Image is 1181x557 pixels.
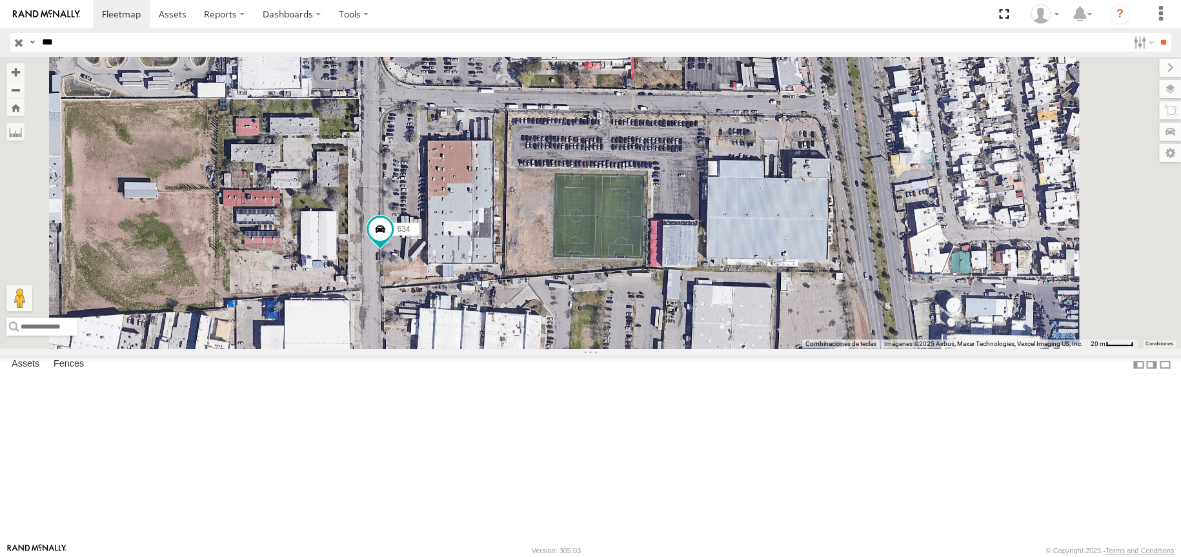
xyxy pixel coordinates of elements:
button: Zoom Home [6,99,25,116]
label: Search Filter Options [1128,33,1156,52]
a: Visit our Website [7,544,66,557]
label: Fences [47,356,90,374]
span: Imágenes ©2025 Airbus, Maxar Technologies, Vexcel Imaging US, Inc. [884,340,1083,347]
i: ? [1109,4,1130,25]
button: Zoom out [6,81,25,99]
label: Dock Summary Table to the Left [1132,355,1145,374]
div: © Copyright 2025 - [1045,547,1174,554]
div: Version: 305.03 [532,547,581,554]
button: Zoom in [6,63,25,81]
button: Combinaciones de teclas [805,339,876,349]
img: rand-logo.svg [13,10,80,19]
div: Erick Ramirez [1026,5,1064,24]
label: Map Settings [1159,144,1181,162]
label: Measure [6,123,25,141]
button: Escala del mapa: 20 m por 39 píxeles [1087,339,1137,349]
span: 634 [397,225,410,234]
button: Arrastra el hombrecito naranja al mapa para abrir Street View [6,285,32,311]
label: Assets [5,356,46,374]
label: Hide Summary Table [1158,355,1171,374]
span: 20 m [1091,340,1105,347]
a: Terms and Conditions [1105,547,1174,554]
label: Search Query [27,33,37,52]
a: Condiciones [1146,341,1173,346]
label: Dock Summary Table to the Right [1145,355,1158,374]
